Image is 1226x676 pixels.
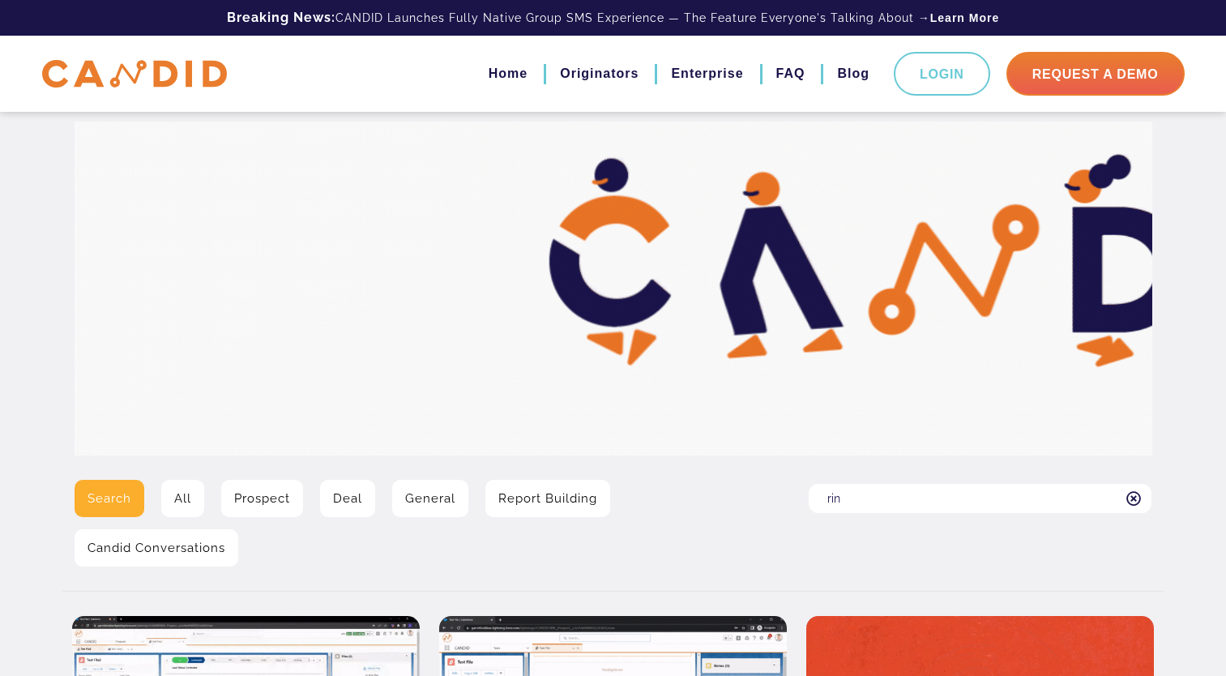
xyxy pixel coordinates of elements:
a: Blog [837,60,869,88]
a: Enterprise [671,60,743,88]
img: Video Library Hero [75,122,1152,456]
b: Breaking News: [227,10,335,25]
a: FAQ [776,60,805,88]
a: All [161,480,204,517]
a: Prospect [221,480,303,517]
a: Originators [560,60,639,88]
a: Deal [320,480,375,517]
a: Learn More [930,10,999,26]
a: Home [489,60,528,88]
a: Login [894,52,990,96]
a: Candid Conversations [75,529,238,567]
a: Report Building [485,480,610,517]
a: General [392,480,468,517]
img: CANDID APP [42,60,227,88]
a: Request A Demo [1006,52,1185,96]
